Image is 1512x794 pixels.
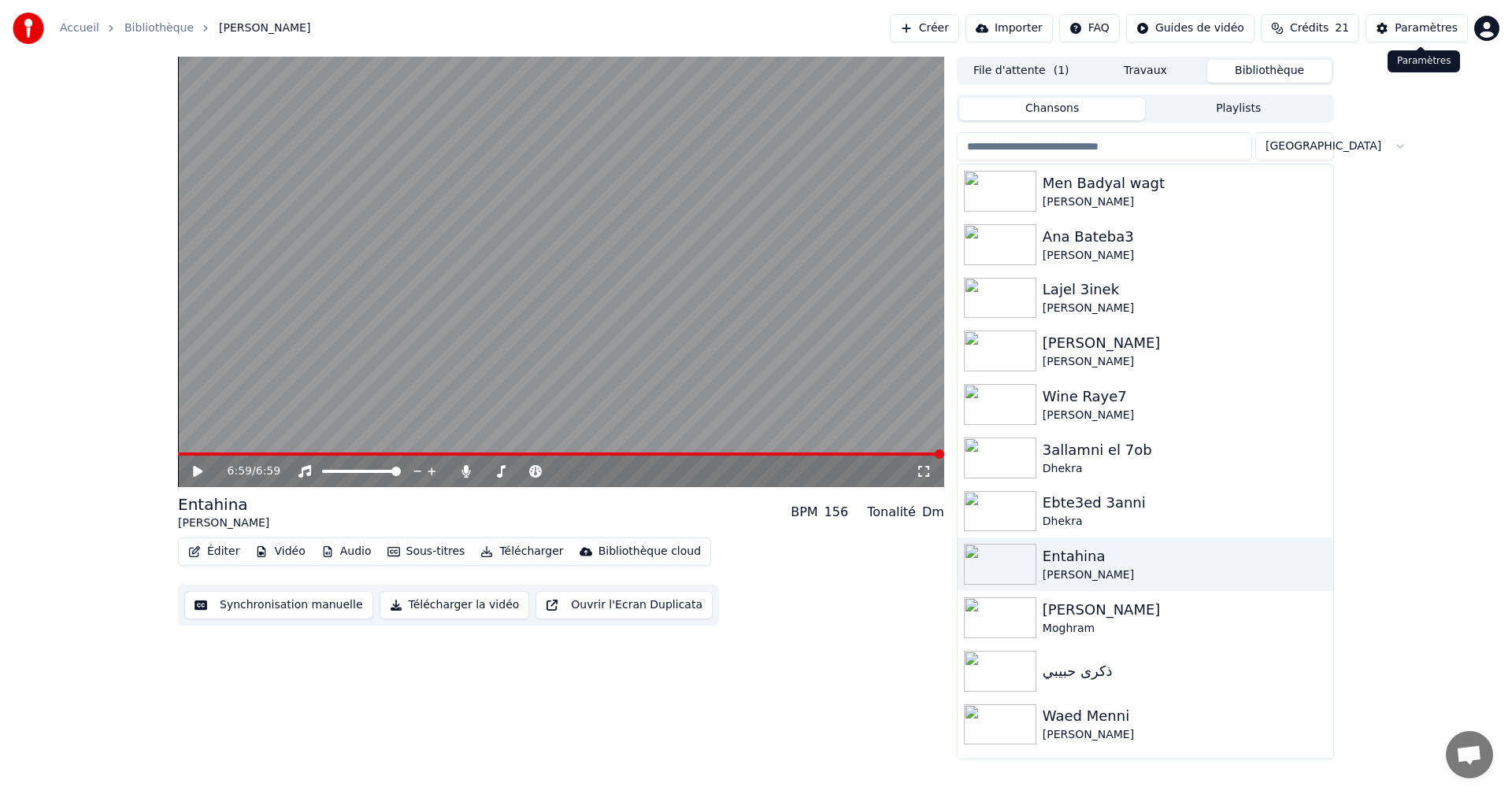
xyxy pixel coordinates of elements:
[890,14,959,42] button: Créer
[1043,621,1327,637] div: Moghram
[1054,63,1069,79] span: ( 1 )
[1261,14,1359,42] button: Crédits21
[1043,439,1327,461] div: 3allamni el 7ob
[959,60,1084,83] button: File d'attente
[1145,98,1332,120] button: Playlists
[1043,301,1327,316] div: [PERSON_NAME]
[1043,599,1327,621] div: [PERSON_NAME]
[535,591,713,619] button: Ouvrir l'Ecran Duplicata
[249,541,311,563] button: Vidéo
[965,14,1053,42] button: Importer
[256,463,280,479] span: 6:59
[1059,14,1120,42] button: FAQ
[1043,354,1327,370] div: [PERSON_NAME]
[228,463,252,479] span: 6:59
[598,544,701,559] div: Bibliothèque cloud
[315,541,378,563] button: Audio
[1043,226,1327,248] div: Ana Bateba3
[1388,50,1460,72] div: Paramètres
[1043,514,1327,530] div: Dhekra
[381,541,472,563] button: Sous-titres
[959,98,1146,120] button: Chansons
[1266,138,1381,154] span: [GEOGRAPHIC_DATA]
[1043,172,1327,194] div: Men Badyal wagt
[1207,60,1332,83] button: Bibliothèque
[184,591,373,619] button: Synchronisation manuelle
[182,541,246,563] button: Éditer
[178,515,269,531] div: [PERSON_NAME]
[1043,461,1327,477] div: Dhekra
[1043,545,1327,567] div: Entahina
[1366,14,1468,42] button: Paramètres
[825,503,849,522] div: 156
[1043,705,1327,727] div: Waed Menni
[1446,731,1493,778] div: Ouvrir le chat
[791,503,817,522] div: BPM
[1043,727,1327,743] div: [PERSON_NAME]
[228,463,265,479] div: /
[178,493,269,515] div: Entahina
[1395,20,1458,36] div: Paramètres
[60,20,310,36] nav: breadcrumb
[1126,14,1254,42] button: Guides de vidéo
[1043,567,1327,583] div: [PERSON_NAME]
[1043,386,1327,408] div: Wine Raye7
[922,503,944,522] div: Dm
[1335,20,1349,36] span: 21
[13,13,44,44] img: youka
[1084,60,1208,83] button: Travaux
[1290,20,1329,36] span: Crédits
[1043,279,1327,301] div: Lajel 3inek
[1043,492,1327,514] div: Ebte3ed 3anni
[124,20,194,36] a: Bibliothèque
[1043,194,1327,210] div: [PERSON_NAME]
[867,503,916,522] div: Tonalité
[1043,248,1327,264] div: [PERSON_NAME]
[380,591,530,619] button: Télécharger la vidéo
[1043,408,1327,423] div: [PERSON_NAME]
[1043,660,1327,682] div: ذكرى حبيبي
[1043,332,1327,354] div: [PERSON_NAME]
[219,20,310,36] span: [PERSON_NAME]
[474,541,569,563] button: Télécharger
[60,20,99,36] a: Accueil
